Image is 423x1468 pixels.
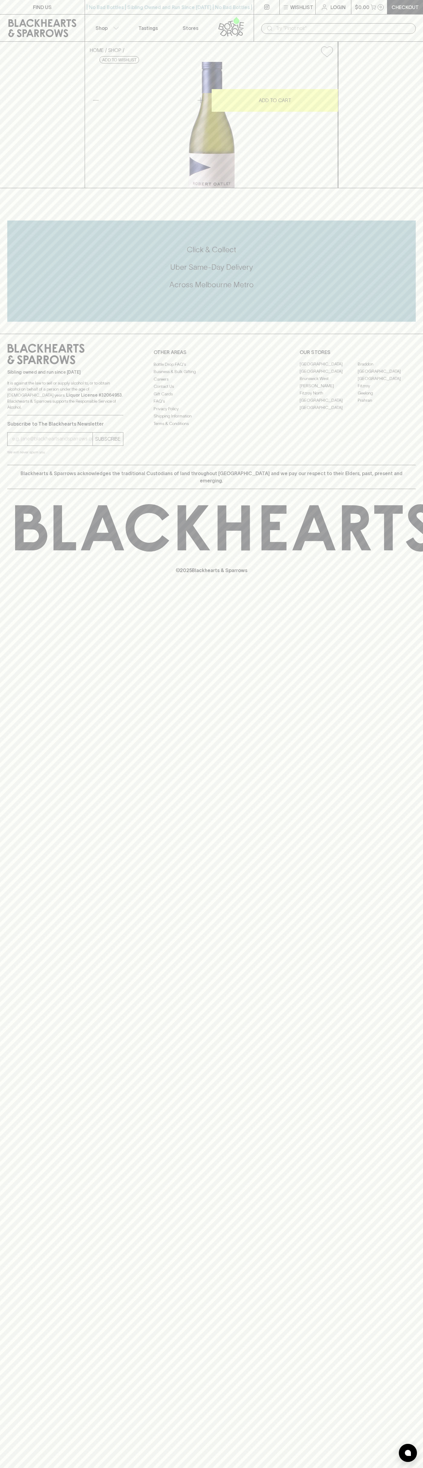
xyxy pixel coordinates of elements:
[319,44,335,60] button: Add to wishlist
[154,390,270,398] a: Gift Cards
[33,4,52,11] p: FIND US
[276,24,411,33] input: Try "Pinot noir"
[127,14,169,41] a: Tastings
[154,375,270,383] a: Careers
[7,245,416,255] h5: Click & Collect
[169,14,212,41] a: Stores
[358,368,416,375] a: [GEOGRAPHIC_DATA]
[7,449,123,455] p: We will never spam you
[154,349,270,356] p: OTHER AREAS
[212,89,338,112] button: ADD TO CART
[300,382,358,390] a: [PERSON_NAME]
[259,97,291,104] p: ADD TO CART
[96,24,108,32] p: Shop
[154,368,270,375] a: Business & Bulk Gifting
[108,47,121,53] a: SHOP
[7,369,123,375] p: Sibling owned and run since [DATE]
[7,280,416,290] h5: Across Melbourne Metro
[66,393,122,398] strong: Liquor License #32064953
[300,361,358,368] a: [GEOGRAPHIC_DATA]
[154,398,270,405] a: FAQ's
[154,405,270,412] a: Privacy Policy
[405,1450,411,1456] img: bubble-icon
[300,404,358,411] a: [GEOGRAPHIC_DATA]
[7,221,416,322] div: Call to action block
[300,390,358,397] a: Fitzroy North
[90,47,104,53] a: HOME
[183,24,198,32] p: Stores
[358,375,416,382] a: [GEOGRAPHIC_DATA]
[290,4,313,11] p: Wishlist
[330,4,346,11] p: Login
[358,382,416,390] a: Fitzroy
[358,361,416,368] a: Braddon
[99,56,139,63] button: Add to wishlist
[355,4,369,11] p: $0.00
[300,375,358,382] a: Brunswick West
[379,5,382,9] p: 0
[95,435,121,443] p: SUBSCRIBE
[392,4,419,11] p: Checkout
[358,397,416,404] a: Prahran
[7,380,123,410] p: It is against the law to sell or supply alcohol to, or to obtain alcohol on behalf of a person un...
[300,397,358,404] a: [GEOGRAPHIC_DATA]
[154,383,270,390] a: Contact Us
[85,14,127,41] button: Shop
[7,262,416,272] h5: Uber Same-Day Delivery
[154,361,270,368] a: Bottle Drop FAQ's
[7,420,123,427] p: Subscribe to The Blackhearts Newsletter
[93,433,123,446] button: SUBSCRIBE
[358,390,416,397] a: Geelong
[85,62,338,188] img: 37546.png
[154,420,270,427] a: Terms & Conditions
[12,470,411,484] p: Blackhearts & Sparrows acknowledges the traditional Custodians of land throughout [GEOGRAPHIC_DAT...
[154,413,270,420] a: Shipping Information
[12,434,93,444] input: e.g. jane@blackheartsandsparrows.com.au
[138,24,158,32] p: Tastings
[300,349,416,356] p: OUR STORES
[300,368,358,375] a: [GEOGRAPHIC_DATA]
